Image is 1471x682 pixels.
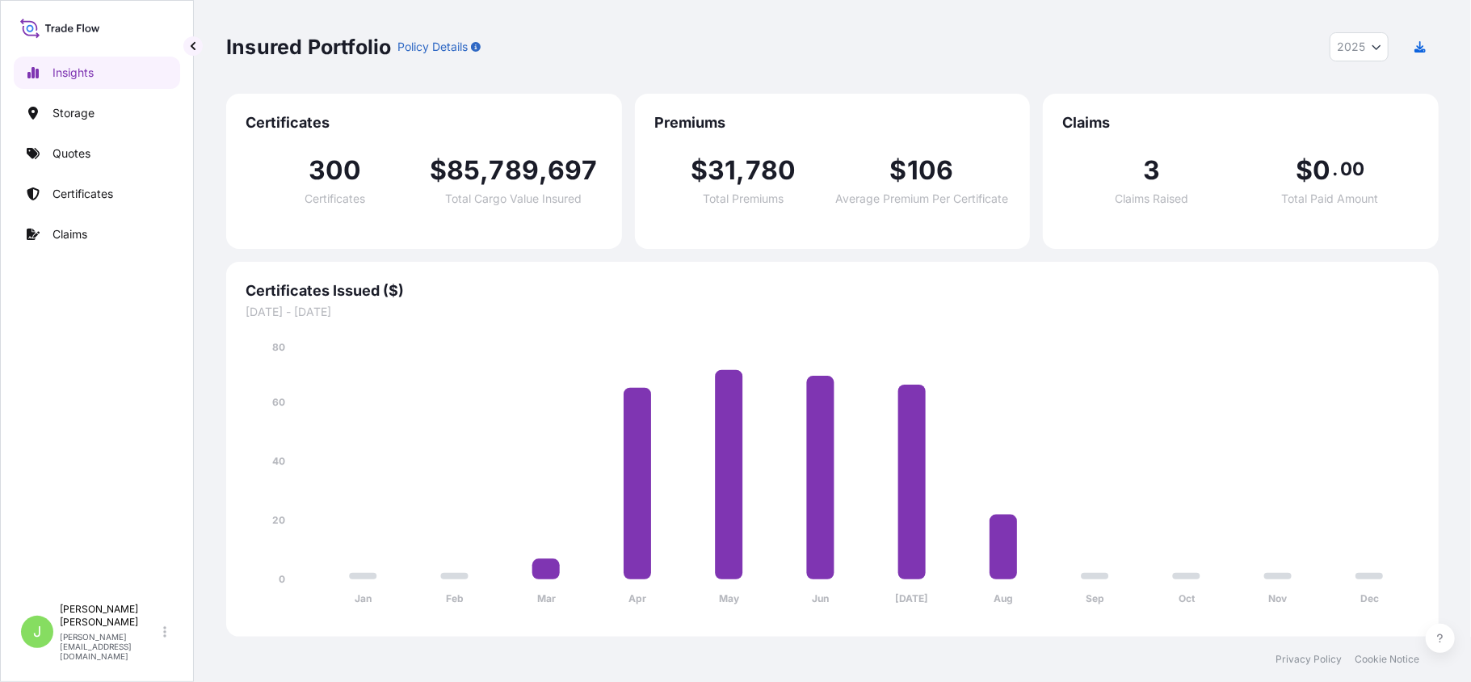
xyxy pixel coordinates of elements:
[272,455,285,467] tspan: 40
[835,193,1008,204] span: Average Premium Per Certificate
[1115,193,1188,204] span: Claims Raised
[246,113,603,133] span: Certificates
[246,304,1419,320] span: [DATE] - [DATE]
[53,186,113,202] p: Certificates
[1282,193,1379,204] span: Total Paid Amount
[1355,653,1419,666] a: Cookie Notice
[397,39,468,55] p: Policy Details
[1313,158,1330,183] span: 0
[1360,593,1379,605] tspan: Dec
[246,281,1419,301] span: Certificates Issued ($)
[430,158,447,183] span: $
[1337,39,1365,55] span: 2025
[447,158,480,183] span: 85
[890,158,907,183] span: $
[719,593,740,605] tspan: May
[1062,113,1419,133] span: Claims
[691,158,708,183] span: $
[489,158,539,183] span: 789
[1269,593,1288,605] tspan: Nov
[14,137,180,170] a: Quotes
[33,624,41,640] span: J
[355,593,372,605] tspan: Jan
[446,593,464,605] tspan: Feb
[1340,162,1364,175] span: 00
[309,158,362,183] span: 300
[1086,593,1104,605] tspan: Sep
[53,226,87,242] p: Claims
[226,34,391,60] p: Insured Portfolio
[1296,158,1313,183] span: $
[907,158,954,183] span: 106
[60,603,160,629] p: [PERSON_NAME] [PERSON_NAME]
[53,145,90,162] p: Quotes
[1276,653,1342,666] a: Privacy Policy
[548,158,597,183] span: 697
[539,158,548,183] span: ,
[537,593,556,605] tspan: Mar
[994,593,1013,605] tspan: Aug
[53,105,95,121] p: Storage
[14,178,180,210] a: Certificates
[53,65,94,81] p: Insights
[708,158,736,183] span: 31
[1333,162,1339,175] span: .
[305,193,365,204] span: Certificates
[746,158,796,183] span: 780
[1143,158,1160,183] span: 3
[272,396,285,408] tspan: 60
[272,514,285,526] tspan: 20
[703,193,784,204] span: Total Premiums
[480,158,489,183] span: ,
[14,218,180,250] a: Claims
[14,97,180,129] a: Storage
[1330,32,1389,61] button: Year Selector
[812,593,829,605] tspan: Jun
[1179,593,1196,605] tspan: Oct
[14,57,180,89] a: Insights
[628,593,646,605] tspan: Apr
[445,193,582,204] span: Total Cargo Value Insured
[896,593,929,605] tspan: [DATE]
[279,573,285,585] tspan: 0
[736,158,745,183] span: ,
[272,341,285,353] tspan: 80
[60,632,160,661] p: [PERSON_NAME][EMAIL_ADDRESS][DOMAIN_NAME]
[654,113,1011,133] span: Premiums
